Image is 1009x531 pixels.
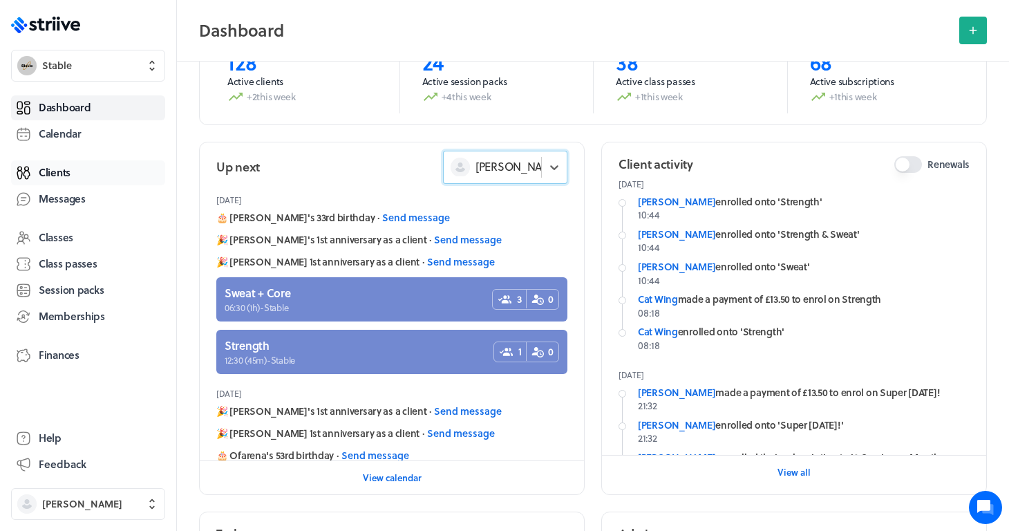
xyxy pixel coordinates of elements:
[638,325,970,339] div: enrolled onto 'Strength'
[39,309,105,324] span: Memberships
[969,491,1002,524] iframe: gist-messenger-bubble-iframe
[216,158,260,176] h2: Up next
[21,210,49,238] img: US
[638,259,715,274] a: [PERSON_NAME]
[21,86,256,108] h1: Hi [PERSON_NAME]
[616,75,765,88] p: Active class passes
[638,292,970,306] div: made a payment of £13.50 to enrol on Strength
[19,316,258,333] p: Find an answer quickly
[341,449,409,463] button: Send message
[216,382,567,404] header: [DATE]
[638,306,970,320] p: 08:18
[638,385,715,400] a: [PERSON_NAME]
[638,399,970,413] p: 21:32
[517,292,522,306] span: 3
[619,178,970,189] p: [DATE]
[11,160,165,185] a: Clients
[518,345,522,359] span: 1
[39,165,70,180] span: Clients
[638,339,970,353] p: 08:18
[616,50,765,75] p: 38
[548,345,554,359] span: 0
[57,211,241,223] div: Hi [PERSON_NAME], Thanks for this. I’m hoping I will be all set up on Clubright for the [DATE] Ab...
[11,95,165,120] a: Dashboard
[638,324,678,339] a: Cat Wing
[475,159,561,174] span: [PERSON_NAME]
[638,274,970,288] p: 10:44
[216,427,567,440] div: 🎉 [PERSON_NAME] 1st anniversary as a client
[43,22,70,50] img: US
[787,41,981,113] a: 68Active subscriptions+1this week
[548,292,554,306] span: 0
[810,75,959,88] p: Active subscriptions
[39,257,97,271] span: Class passes
[11,187,165,212] a: Messages
[399,41,594,113] a: 24Active session packs+4this week
[11,343,165,368] a: Finances
[11,304,165,329] a: Memberships
[216,404,567,418] div: 🎉 [PERSON_NAME]'s 1st anniversary as a client
[927,158,970,171] span: Renewals
[638,292,678,306] a: Cat Wing
[638,260,970,274] div: enrolled onto 'Sweat'
[39,348,79,362] span: Finances
[422,255,424,269] span: ·
[422,50,572,75] p: 24
[21,262,255,290] button: New conversation
[638,431,970,445] p: 21:32
[777,466,811,478] span: View all
[11,452,165,477] button: Feedback
[42,497,122,511] span: [PERSON_NAME]
[638,227,715,241] a: [PERSON_NAME]
[377,211,379,225] span: ·
[39,431,62,445] span: Help
[616,88,765,105] p: +1 this week
[810,88,959,105] p: +1 this week
[39,230,73,245] span: Classes
[429,404,431,418] span: ·
[638,450,715,465] a: [PERSON_NAME]
[11,426,165,451] a: Help
[223,181,252,191] span: See all
[593,41,787,113] a: 38Active class passes+1this week
[216,211,567,225] div: 🎂 [PERSON_NAME]'s 33rd birthday
[638,451,970,478] div: cancelled their subscription to '8 Sessions a Month Membership'
[619,156,693,173] h2: Client activity
[429,233,431,247] span: ·
[40,339,247,366] input: Search articles
[21,111,256,155] h2: We're here to help. Ask us anything!
[363,464,422,492] button: View calendar
[422,75,572,88] p: Active session packs
[427,255,495,269] button: Send message
[11,50,165,82] button: StableStable
[638,386,970,400] div: made a payment of £13.50 to enrol on Super [DATE]!
[57,226,134,238] div: [PERSON_NAME] •
[638,208,970,222] p: 10:44
[10,198,266,250] div: USHi [PERSON_NAME], Thanks for this. I’m hoping I will be all set up on Clubright for the [DATE] ...
[382,211,450,225] button: Send message
[777,458,811,486] button: View all
[24,180,223,193] h2: Recent conversations
[89,270,166,281] span: New conversation
[216,233,567,247] div: 🎉 [PERSON_NAME]'s 1st anniversary as a client
[427,427,495,440] button: Send message
[39,192,86,206] span: Messages
[137,226,165,236] span: [DATE]
[11,225,165,250] a: Classes
[434,404,502,418] button: Send message
[216,189,567,211] header: [DATE]
[216,255,567,269] div: 🎉 [PERSON_NAME] 1st anniversary as a client
[422,88,572,105] p: +4 this week
[434,233,502,247] button: Send message
[199,17,951,44] h2: Dashboard
[17,56,37,75] img: Stable
[39,127,82,141] span: Calendar
[42,59,72,73] span: Stable
[11,252,165,277] a: Class passes
[638,241,970,254] p: 10:44
[21,22,48,50] img: US
[638,418,715,432] a: [PERSON_NAME]
[363,472,422,484] span: View calendar
[11,278,165,303] a: Session packs
[227,50,377,75] p: 128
